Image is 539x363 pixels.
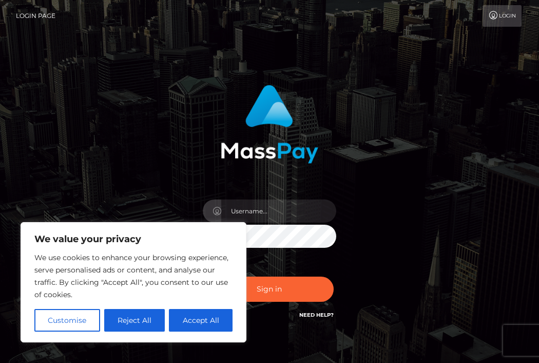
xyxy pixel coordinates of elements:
img: MassPay Login [221,85,318,164]
p: We value your privacy [34,233,233,245]
a: Need Help? [299,312,334,318]
a: Login [483,5,522,27]
input: Username... [221,199,336,223]
button: Reject All [104,309,165,332]
p: We use cookies to enhance your browsing experience, serve personalised ads or content, and analys... [34,251,233,301]
div: We value your privacy [21,222,246,342]
button: Accept All [169,309,233,332]
a: Login Page [16,5,55,27]
button: Customise [34,309,100,332]
button: Sign in [205,277,334,302]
